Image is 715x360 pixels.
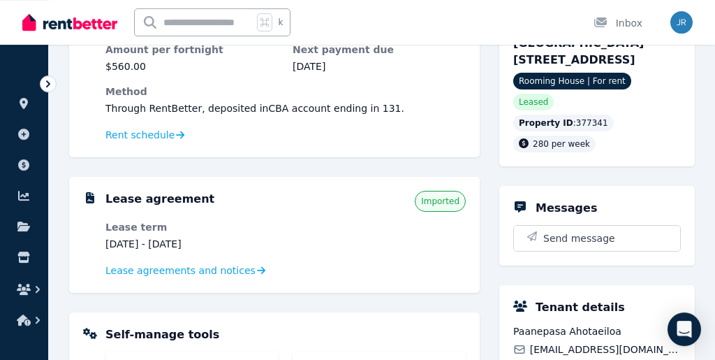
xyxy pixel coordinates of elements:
[421,196,459,207] span: Imported
[105,43,279,57] dt: Amount per fortnight
[670,11,693,34] img: Jun Rey Lahoylahoy
[105,85,466,99] dt: Method
[594,16,642,30] div: Inbox
[533,139,590,149] span: 280 per week
[105,103,404,114] span: Through RentBetter , deposited in CBA account ending in 131 .
[105,326,219,343] h5: Self-manage tools
[293,59,466,73] dd: [DATE]
[293,43,466,57] dt: Next payment due
[278,17,283,28] span: k
[105,128,185,142] a: Rent schedule
[513,73,631,89] span: Rooming House | For rent
[105,220,279,234] dt: Lease term
[514,226,680,251] button: Send message
[519,96,548,108] span: Leased
[105,264,256,278] span: Lease agreements and notices
[536,299,625,316] h5: Tenant details
[105,191,214,208] h5: Lease agreement
[543,231,615,245] span: Send message
[513,115,614,131] div: : 377341
[513,324,681,338] span: Paanepasa Ahotaeiloa
[530,343,681,357] span: [EMAIL_ADDRESS][DOMAIN_NAME]
[519,117,573,129] span: Property ID
[536,200,597,217] h5: Messages
[105,59,279,73] dd: $560.00
[668,312,701,346] div: Open Intercom Messenger
[105,237,279,251] dd: [DATE] - [DATE]
[105,128,175,142] span: Rent schedule
[105,264,265,278] a: Lease agreements and notices
[22,12,117,33] img: RentBetter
